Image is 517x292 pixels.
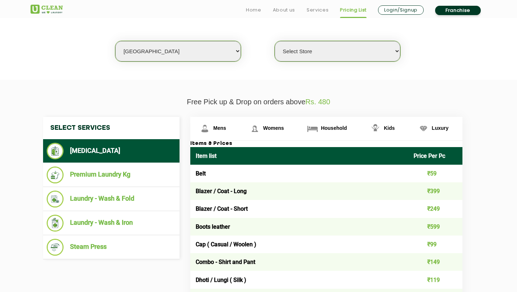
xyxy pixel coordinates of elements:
img: Kids [369,122,382,135]
a: Login/Signup [378,5,424,15]
td: Blazer / Coat - Long [190,182,408,200]
li: Laundry - Wash & Iron [47,215,176,232]
td: Cap ( Casual / Woolen ) [190,236,408,253]
span: Kids [384,125,395,131]
span: Mens [213,125,226,131]
td: ₹99 [408,236,463,253]
td: ₹149 [408,253,463,271]
th: Price Per Pc [408,147,463,165]
a: Home [246,6,261,14]
li: Premium Laundry Kg [47,166,176,183]
a: About us [273,6,295,14]
td: ₹59 [408,165,463,182]
a: Franchise [435,6,481,15]
span: Household [321,125,347,131]
span: Luxury [432,125,449,131]
td: Blazer / Coat - Short [190,200,408,218]
img: Laundry - Wash & Fold [47,191,64,207]
img: Household [306,122,319,135]
td: ₹399 [408,182,463,200]
h3: Items & Prices [190,141,462,147]
td: Dhoti / Lungi ( Silk ) [190,271,408,288]
td: Boots leather [190,218,408,236]
th: Item list [190,147,408,165]
img: Laundry - Wash & Iron [47,215,64,232]
span: Womens [263,125,284,131]
h4: Select Services [43,117,180,139]
a: Pricing List [340,6,367,14]
td: Belt [190,165,408,182]
img: Luxury [417,122,430,135]
li: Laundry - Wash & Fold [47,191,176,207]
p: Free Pick up & Drop on orders above [31,98,486,106]
img: UClean Laundry and Dry Cleaning [31,5,63,14]
img: Dry Cleaning [47,143,64,159]
img: Steam Press [47,239,64,256]
img: Womens [248,122,261,135]
td: ₹119 [408,271,463,288]
img: Premium Laundry Kg [47,166,64,183]
a: Services [307,6,329,14]
li: [MEDICAL_DATA] [47,143,176,159]
img: Mens [199,122,211,135]
td: ₹249 [408,200,463,218]
td: ₹599 [408,218,463,236]
li: Steam Press [47,239,176,256]
span: Rs. 480 [306,98,330,106]
td: Combo - Shirt and Pant [190,253,408,271]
